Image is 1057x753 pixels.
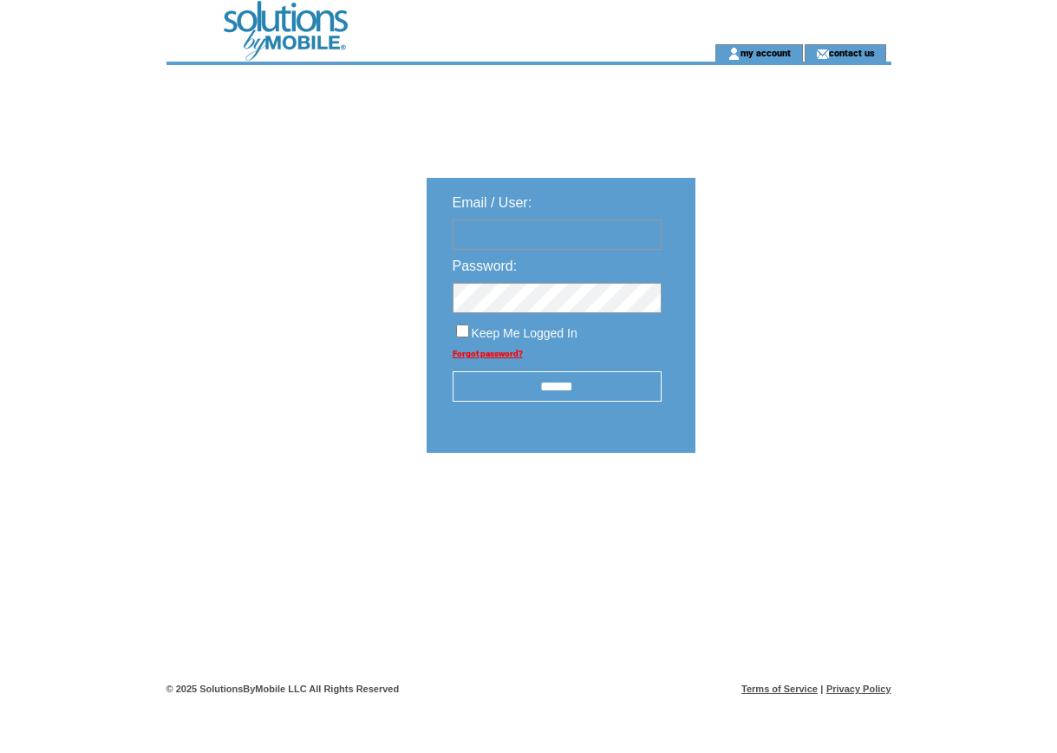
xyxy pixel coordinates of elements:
[472,326,577,340] span: Keep Me Logged In
[741,684,818,694] a: Terms of Service
[826,684,891,694] a: Privacy Policy
[829,47,875,58] a: contact us
[453,259,518,273] span: Password:
[166,684,400,694] span: © 2025 SolutionsByMobile LLC All Rights Reserved
[816,47,829,61] img: contact_us_icon.gif;jsessionid=9C5BF2AC94E03B2C29B2846EAEA86812
[453,195,532,210] span: Email / User:
[453,349,523,358] a: Forgot password?
[820,684,823,694] span: |
[746,496,832,518] img: transparent.png;jsessionid=9C5BF2AC94E03B2C29B2846EAEA86812
[728,47,741,61] img: account_icon.gif;jsessionid=9C5BF2AC94E03B2C29B2846EAEA86812
[741,47,791,58] a: my account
